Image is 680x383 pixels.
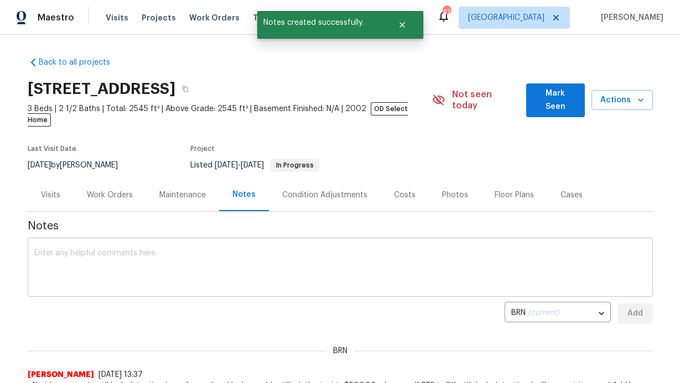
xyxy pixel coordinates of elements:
[189,12,240,23] span: Work Orders
[232,189,256,200] div: Notes
[28,57,134,68] a: Back to all projects
[257,11,384,34] span: Notes created successfully.
[28,102,408,127] span: OD Select Home
[591,90,653,111] button: Actions
[190,145,215,152] span: Project
[600,93,644,107] span: Actions
[282,190,367,201] div: Condition Adjustments
[253,14,276,22] span: Tasks
[41,190,60,201] div: Visits
[28,103,432,125] span: 3 Beds | 2 1/2 Baths | Total: 2545 ft² | Above Grade: 2545 ft² | Basement Finished: N/A | 2002
[394,190,416,201] div: Costs
[28,145,76,152] span: Last Visit Date
[272,162,318,169] span: In Progress
[106,12,128,23] span: Visits
[215,161,238,169] span: [DATE]
[526,83,585,117] button: Mark Seen
[452,89,520,111] span: Not seen today
[241,161,264,169] span: [DATE]
[190,161,319,169] span: Listed
[505,300,611,327] div: BRN (current)
[442,190,468,201] div: Photos
[468,12,544,23] span: [GEOGRAPHIC_DATA]
[443,7,450,18] div: 47
[495,190,534,201] div: Floor Plans
[535,87,576,114] span: Mark Seen
[560,190,583,201] div: Cases
[384,14,421,36] button: Close
[159,190,206,201] div: Maintenance
[28,369,94,380] span: [PERSON_NAME]
[28,83,175,95] h2: [STREET_ADDRESS]
[28,221,653,232] span: Notes
[215,161,264,169] span: -
[142,12,176,23] span: Projects
[87,190,133,201] div: Work Orders
[326,345,354,356] span: BRN
[28,159,131,172] div: by [PERSON_NAME]
[175,79,195,99] button: Copy Address
[28,161,51,169] span: [DATE]
[528,309,559,317] span: (current)
[38,12,74,23] span: Maestro
[596,12,663,23] span: [PERSON_NAME]
[98,371,143,379] span: [DATE] 13:37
